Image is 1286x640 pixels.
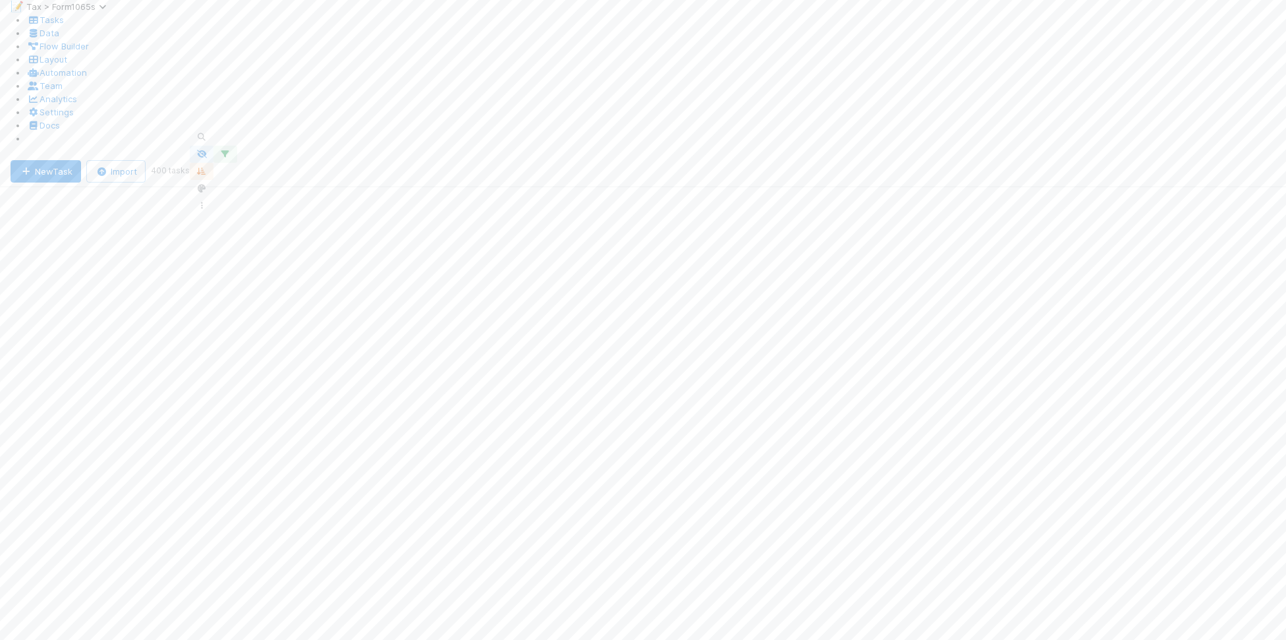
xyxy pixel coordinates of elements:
[26,54,67,65] a: Layout
[26,120,60,131] a: Docs
[86,160,146,183] button: Import
[26,107,74,117] a: Settings
[26,80,63,91] a: Team
[26,15,64,25] a: Tasks
[26,1,111,12] span: Tax > Form1065s
[26,94,77,104] a: Analytics
[11,160,81,183] button: NewTask
[151,165,190,177] small: 400 tasks
[26,41,89,51] a: Flow Builder
[26,28,59,38] a: Data
[11,1,24,12] span: 📝
[26,67,87,78] a: Automation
